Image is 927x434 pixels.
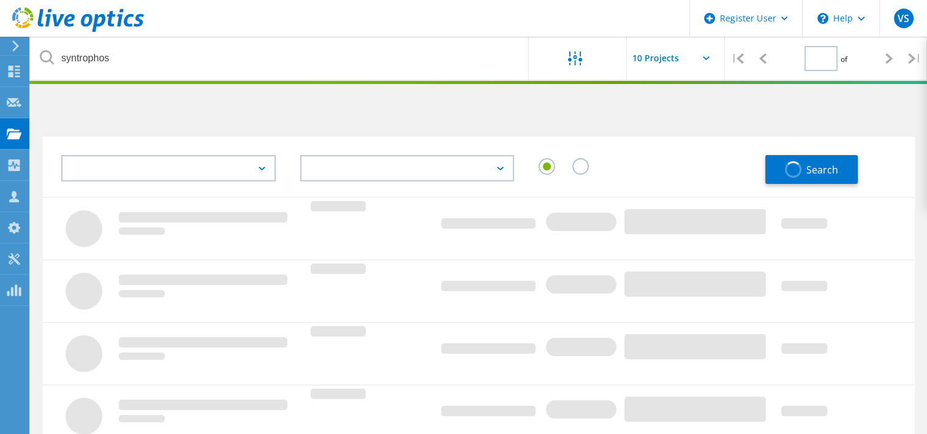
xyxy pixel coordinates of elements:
[817,13,828,24] svg: \n
[902,37,927,80] div: |
[31,37,529,80] input: undefined
[765,155,858,184] button: Search
[12,26,144,34] a: Live Optics Dashboard
[725,37,750,80] div: |
[841,54,847,64] span: of
[898,13,909,23] span: VS
[806,163,838,177] span: Search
